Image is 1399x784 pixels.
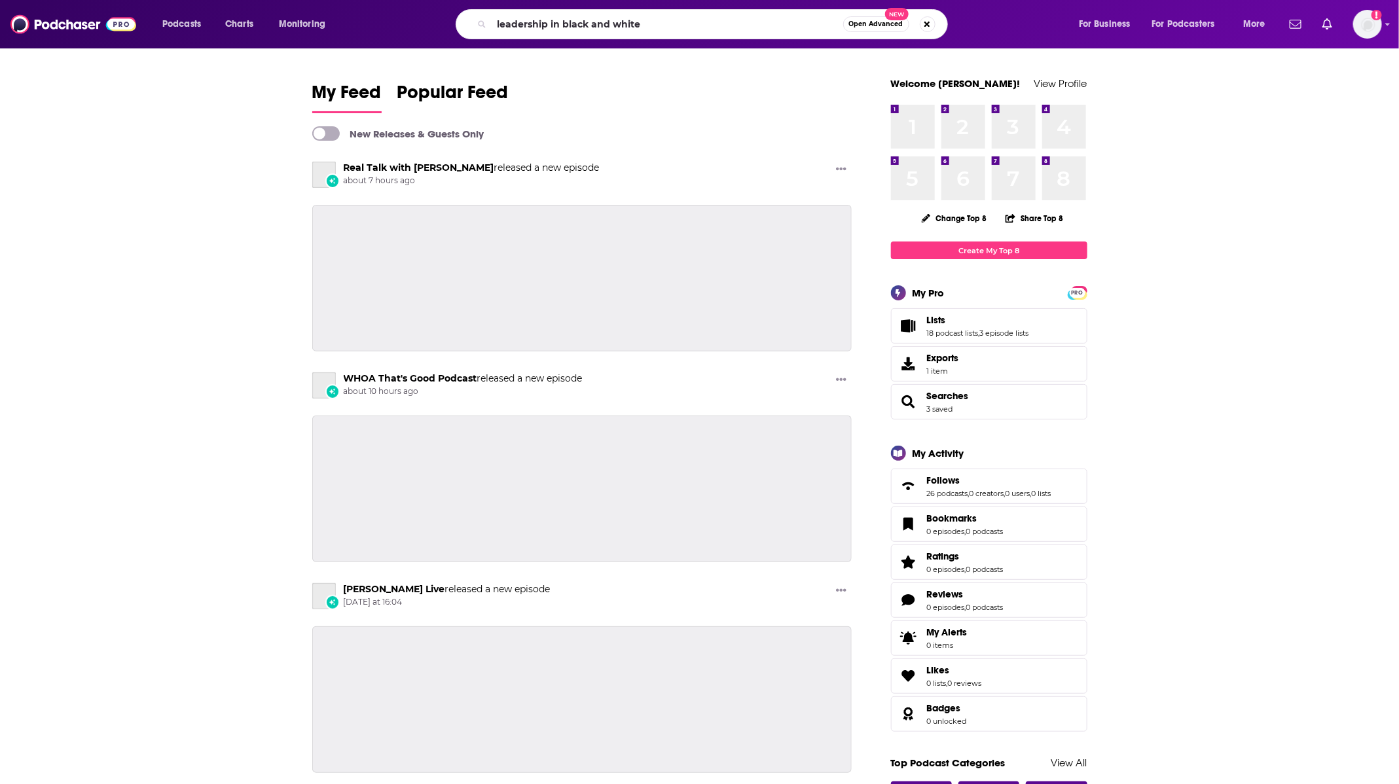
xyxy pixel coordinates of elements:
[849,21,903,27] span: Open Advanced
[831,372,852,389] button: Show More Button
[325,173,340,188] div: New Episode
[927,404,953,414] a: 3 saved
[344,372,477,384] a: WHOA That's Good Podcast
[927,352,959,364] span: Exports
[397,81,509,113] a: Popular Feed
[344,583,445,595] a: Susie Larson Live
[1144,14,1234,35] button: open menu
[966,527,1004,536] a: 0 podcasts
[162,15,201,33] span: Podcasts
[344,372,583,385] h3: released a new episode
[966,565,1004,574] a: 0 podcasts
[927,512,977,524] span: Bookmarks
[927,314,946,326] span: Lists
[891,241,1087,259] a: Create My Top 8
[344,162,494,173] a: Real Talk with Rachel Awtrey
[344,162,600,174] h3: released a new episode
[10,12,136,37] img: Podchaser - Follow, Share and Rate Podcasts
[927,603,965,612] a: 0 episodes
[927,489,968,498] a: 26 podcasts
[1372,10,1382,20] svg: Add a profile image
[843,16,909,32] button: Open AdvancedNew
[927,527,965,536] a: 0 episodes
[896,667,922,685] a: Likes
[225,15,253,33] span: Charts
[927,565,965,574] a: 0 episodes
[927,664,982,676] a: Likes
[927,664,950,676] span: Likes
[947,679,948,688] span: ,
[1317,13,1337,35] a: Show notifications dropdown
[965,603,966,612] span: ,
[896,393,922,411] a: Searches
[896,553,922,571] a: Ratings
[325,384,340,399] div: New Episode
[970,489,1004,498] a: 0 creators
[927,626,968,638] span: My Alerts
[344,386,583,397] span: about 10 hours ago
[1353,10,1382,39] img: User Profile
[1006,489,1030,498] a: 0 users
[927,329,979,338] a: 18 podcast lists
[1005,205,1064,231] button: Share Top 8
[927,717,967,726] a: 0 unlocked
[927,702,961,714] span: Badges
[927,702,967,714] a: Badges
[979,329,980,338] span: ,
[217,14,261,35] a: Charts
[913,287,945,299] div: My Pro
[896,477,922,495] a: Follows
[891,308,1087,344] span: Lists
[891,696,1087,732] span: Badges
[927,550,1004,562] a: Ratings
[896,705,922,723] a: Badges
[344,175,600,187] span: about 7 hours ago
[927,474,960,486] span: Follows
[896,515,922,533] a: Bookmarks
[312,372,336,399] a: WHOA That's Good Podcast
[1353,10,1382,39] span: Logged in as ZoeJethani
[397,81,509,111] span: Popular Feed
[966,603,1004,612] a: 0 podcasts
[344,597,551,608] span: [DATE] at 16:04
[1004,489,1006,498] span: ,
[927,588,1004,600] a: Reviews
[896,317,922,335] a: Lists
[927,679,947,688] a: 0 lists
[492,14,843,35] input: Search podcasts, credits, & more...
[1353,10,1382,39] button: Show profile menu
[270,14,342,35] button: open menu
[1079,15,1131,33] span: For Business
[965,527,966,536] span: ,
[891,469,1087,504] span: Follows
[1070,287,1085,297] a: PRO
[468,9,960,39] div: Search podcasts, credits, & more...
[896,629,922,647] span: My Alerts
[927,314,1029,326] a: Lists
[914,210,995,226] button: Change Top 8
[325,595,340,609] div: New Episode
[891,582,1087,618] span: Reviews
[927,588,964,600] span: Reviews
[153,14,218,35] button: open menu
[831,583,852,599] button: Show More Button
[1284,13,1307,35] a: Show notifications dropdown
[927,366,959,376] span: 1 item
[927,641,968,650] span: 0 items
[891,507,1087,542] span: Bookmarks
[927,512,1004,524] a: Bookmarks
[896,591,922,609] a: Reviews
[927,390,969,402] a: Searches
[279,15,325,33] span: Monitoring
[1032,489,1051,498] a: 0 lists
[965,565,966,574] span: ,
[1243,15,1265,33] span: More
[896,355,922,373] span: Exports
[891,544,1087,580] span: Ratings
[1051,757,1087,769] a: View All
[312,81,382,113] a: My Feed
